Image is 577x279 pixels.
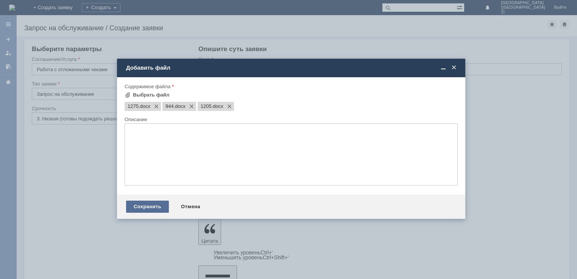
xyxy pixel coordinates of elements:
[212,103,223,109] span: 1205.docx
[125,84,456,89] div: Содержимое файла
[125,117,456,122] div: Описание
[128,103,139,109] span: 1275.docx
[450,64,458,71] span: Закрыть
[133,92,170,98] div: Выбрать файл
[174,103,186,109] span: 944.docx
[139,103,150,109] span: 1275.docx
[3,3,111,27] div: Добрый день! из за новой акции, мы не могли рассчитать выгоду покупателю по сертификату на 1000 р...
[126,64,458,71] div: Добавить файл
[201,103,212,109] span: 1205.docx
[440,64,447,71] span: Свернуть (Ctrl + M)
[165,103,174,109] span: 944.docx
